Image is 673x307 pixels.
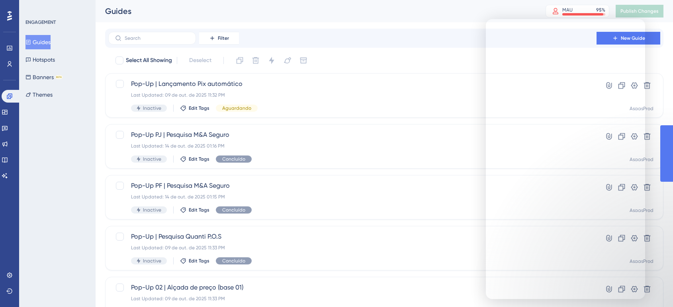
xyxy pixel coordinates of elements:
span: Aguardando [222,105,251,111]
button: Edit Tags [180,207,209,213]
div: Last Updated: 09 de out. de 2025 11:33 PM [131,295,574,302]
div: Last Updated: 14 de out. de 2025 01:15 PM [131,194,574,200]
span: Pop-Up PF | Pesquisa M&A Seguro [131,181,574,190]
button: Edit Tags [180,258,209,264]
span: Inactive [143,207,161,213]
button: Guides [25,35,51,49]
div: ENGAGEMENT [25,19,56,25]
span: Filter [218,35,229,41]
div: Last Updated: 09 de out. de 2025 11:33 PM [131,245,574,251]
span: Concluído [222,156,245,162]
span: Publish Changes [620,8,659,14]
span: Pop-Up 02 | Alçada de preço (base 01) [131,283,574,292]
button: Edit Tags [180,105,209,111]
button: Hotspots [25,52,55,67]
span: Pop-Up | Pesquisa Quanti P.O.S [131,232,574,241]
div: Last Updated: 09 de out. de 2025 11:32 PM [131,92,574,98]
span: Edit Tags [189,258,209,264]
button: Publish Changes [616,5,663,17]
div: Guides [105,6,526,17]
span: Edit Tags [189,105,209,111]
span: Concluído [222,207,245,213]
button: Edit Tags [180,156,209,162]
span: Concluído [222,258,245,264]
button: Deselect [182,53,219,68]
span: Inactive [143,156,161,162]
span: Pop-Up PJ | Pesquisa M&A Seguro [131,130,574,140]
button: Filter [199,32,239,45]
div: BETA [55,75,63,79]
span: Deselect [189,56,211,65]
button: BannersBETA [25,70,63,84]
span: Edit Tags [189,156,209,162]
div: 95 % [596,7,605,13]
span: Pop-Up | Lançamento Pix automático [131,79,574,89]
div: Last Updated: 14 de out. de 2025 01:16 PM [131,143,574,149]
span: Edit Tags [189,207,209,213]
div: MAU [562,7,573,13]
iframe: UserGuiding AI Assistant Launcher [640,276,663,299]
iframe: Intercom live chat [486,19,645,299]
span: Inactive [143,105,161,111]
span: Select All Showing [126,56,172,65]
input: Search [125,35,189,41]
button: Themes [25,87,53,102]
span: Inactive [143,258,161,264]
